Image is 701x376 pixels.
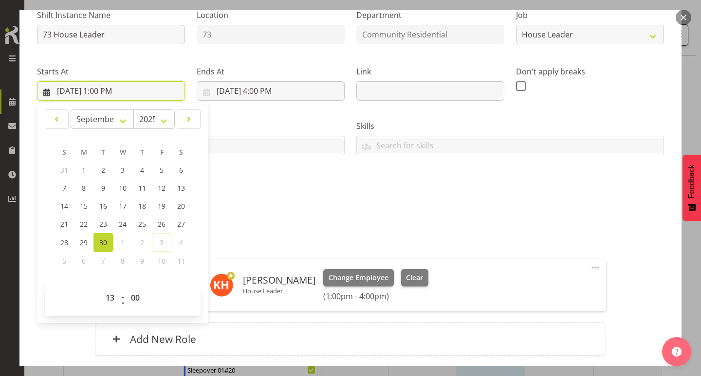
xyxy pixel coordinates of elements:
[197,9,345,21] label: Location
[132,197,152,215] a: 18
[74,161,93,179] a: 1
[177,219,185,229] span: 27
[80,219,88,229] span: 22
[197,81,345,101] input: Click to select...
[152,161,171,179] a: 5
[101,256,105,266] span: 7
[243,287,315,295] p: House Leader
[140,238,144,247] span: 2
[683,155,701,221] button: Feedback - Show survey
[82,183,86,193] span: 8
[171,179,191,197] a: 13
[179,165,183,175] span: 6
[60,219,68,229] span: 21
[120,147,126,157] span: W
[60,165,68,175] span: 31
[210,273,233,297] img: kathryn-hunt10901.jpg
[74,233,93,252] a: 29
[179,147,183,157] span: S
[99,201,107,211] span: 16
[55,179,74,197] a: 7
[152,179,171,197] a: 12
[37,25,185,44] input: Shift Instance Name
[177,201,185,211] span: 20
[171,215,191,233] a: 27
[62,147,66,157] span: S
[101,165,105,175] span: 2
[121,165,125,175] span: 3
[138,183,146,193] span: 11
[80,238,88,247] span: 29
[179,238,183,247] span: 4
[356,9,504,21] label: Department
[171,197,191,215] a: 20
[121,288,125,312] span: :
[138,201,146,211] span: 18
[37,81,185,101] input: Click to select...
[160,147,164,157] span: F
[132,161,152,179] a: 4
[74,197,93,215] a: 15
[329,272,388,283] span: Change Employee
[672,347,682,357] img: help-xxl-2.png
[516,66,664,77] label: Don't apply breaks
[93,215,113,233] a: 23
[81,147,87,157] span: M
[37,9,185,21] label: Shift Instance Name
[406,272,423,283] span: Clear
[197,66,345,77] label: Ends At
[158,201,166,211] span: 19
[177,183,185,193] span: 13
[516,9,664,21] label: Job
[74,179,93,197] a: 8
[160,165,164,175] span: 5
[60,238,68,247] span: 28
[158,256,166,266] span: 10
[160,238,164,247] span: 3
[113,179,132,197] a: 10
[687,164,696,198] span: Feedback
[93,197,113,215] a: 16
[101,183,105,193] span: 9
[93,161,113,179] a: 2
[119,201,127,211] span: 17
[119,183,127,193] span: 10
[95,236,606,248] h5: Roles
[356,66,504,77] label: Link
[121,256,125,266] span: 8
[55,215,74,233] a: 21
[99,219,107,229] span: 23
[243,275,315,286] h6: [PERSON_NAME]
[132,179,152,197] a: 11
[55,197,74,215] a: 14
[401,269,429,286] button: Clear
[132,215,152,233] a: 25
[152,197,171,215] a: 19
[119,219,127,229] span: 24
[74,215,93,233] a: 22
[121,238,125,247] span: 1
[60,201,68,211] span: 14
[55,233,74,252] a: 28
[82,256,86,266] span: 6
[93,179,113,197] a: 9
[323,291,428,301] h6: (1:00pm - 4:00pm)
[113,215,132,233] a: 24
[99,238,107,247] span: 30
[171,161,191,179] a: 6
[113,197,132,215] a: 17
[140,147,144,157] span: T
[138,219,146,229] span: 25
[62,183,66,193] span: 7
[37,66,185,77] label: Starts At
[177,256,185,266] span: 11
[152,215,171,233] a: 26
[62,256,66,266] span: 5
[140,256,144,266] span: 9
[158,183,166,193] span: 12
[82,165,86,175] span: 1
[113,161,132,179] a: 3
[93,233,113,252] a: 30
[356,120,664,132] label: Skills
[158,219,166,229] span: 26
